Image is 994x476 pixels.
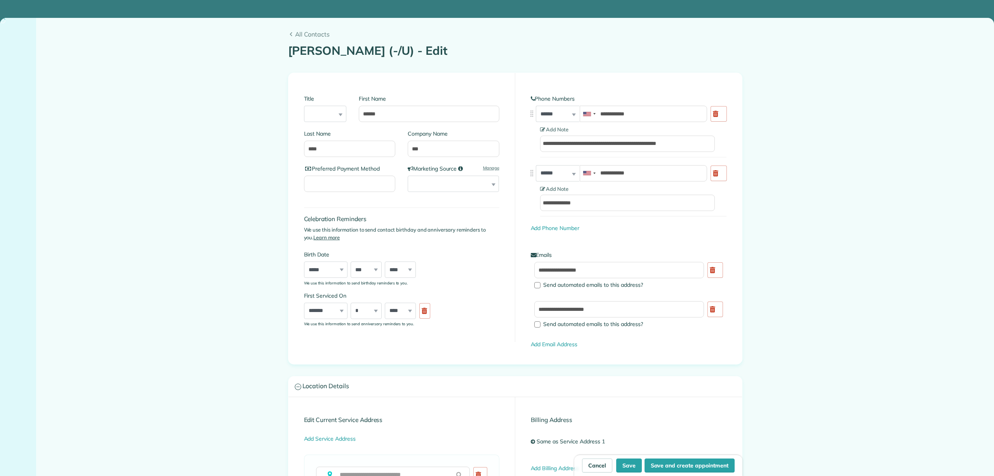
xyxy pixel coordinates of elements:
[531,341,577,348] a: Add Email Address
[528,110,536,118] img: drag_indicator-119b368615184ecde3eda3c64c821f6cf29d3e2b97b89ee44bc31753036683e5.png
[528,169,536,177] img: drag_indicator-119b368615184ecde3eda3c64c821f6cf29d3e2b97b89ee44bc31753036683e5.png
[645,459,735,473] button: Save and create appointment
[313,234,340,241] a: Learn more
[582,459,612,473] a: Cancel
[304,216,499,222] h4: Celebration Reminders
[359,95,499,103] label: First Name
[580,106,598,122] div: United States: +1
[531,465,579,472] a: Add Billing Address
[531,225,579,232] a: Add Phone Number
[616,459,642,473] button: Save
[408,165,499,173] label: Marketing Source
[540,126,569,133] span: Add Note
[304,165,396,173] label: Preferred Payment Method
[580,166,598,181] div: United States: +1
[304,292,434,300] label: First Serviced On
[531,251,726,259] label: Emails
[304,321,414,326] sub: We use this information to send anniversary reminders to you.
[304,95,347,103] label: Title
[483,165,499,171] a: Manage
[543,281,643,288] span: Send automated emails to this address?
[304,281,408,285] sub: We use this information to send birthday reminders to you.
[304,251,434,258] label: Birth Date
[535,435,610,449] a: Same as Service Address 1
[531,95,726,103] label: Phone Numbers
[543,321,643,328] span: Send automated emails to this address?
[295,30,742,39] span: All Contacts
[288,44,742,57] h1: [PERSON_NAME] (-/U) - Edit
[304,435,356,442] a: Add Service Address
[288,377,742,396] a: Location Details
[304,417,499,423] h4: Edit Current Service Address
[540,186,569,192] span: Add Note
[531,417,726,423] h4: Billing Address
[304,130,396,138] label: Last Name
[408,130,499,138] label: Company Name
[304,226,499,241] p: We use this information to send contact birthday and anniversary reminders to you.
[288,30,742,39] a: All Contacts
